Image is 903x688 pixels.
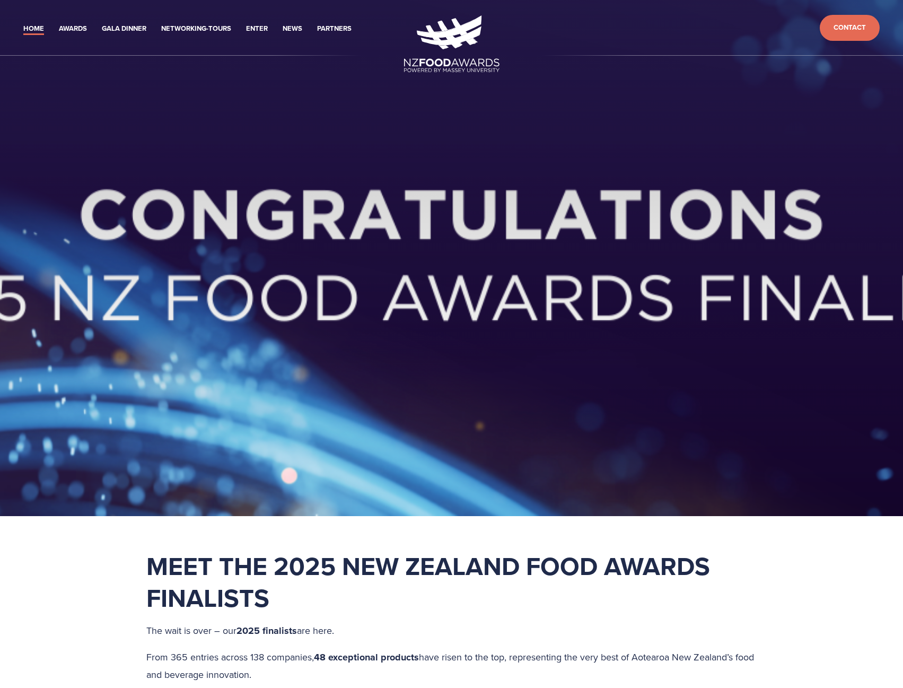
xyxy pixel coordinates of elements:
[236,624,297,638] strong: 2025 finalists
[161,23,231,35] a: Networking-Tours
[23,23,44,35] a: Home
[146,547,716,616] strong: Meet the 2025 New Zealand Food Awards Finalists
[283,23,302,35] a: News
[317,23,352,35] a: Partners
[102,23,146,35] a: Gala Dinner
[314,650,419,664] strong: 48 exceptional products
[146,649,757,683] p: From 365 entries across 138 companies, have risen to the top, representing the very best of Aotea...
[820,15,880,41] a: Contact
[59,23,87,35] a: Awards
[246,23,268,35] a: Enter
[146,622,757,640] p: The wait is over – our are here.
